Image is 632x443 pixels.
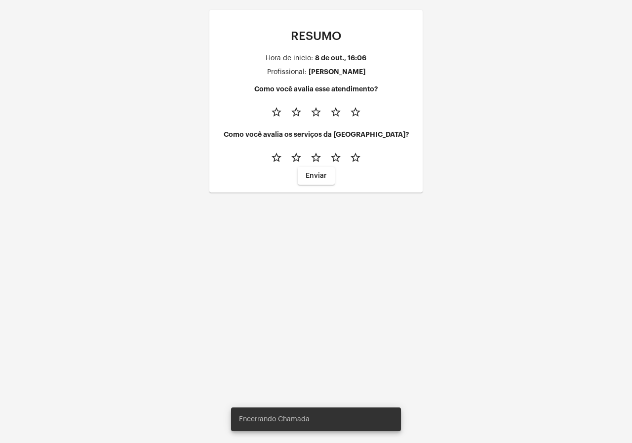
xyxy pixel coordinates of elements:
mat-icon: star_border [310,106,322,118]
mat-icon: star_border [290,106,302,118]
mat-icon: star_border [350,106,361,118]
div: [PERSON_NAME] [309,68,365,76]
div: Profissional: [267,69,307,76]
mat-icon: star_border [290,152,302,163]
span: Encerrando Chamada [239,414,310,424]
button: Enviar [298,167,335,185]
div: Hora de inicio: [266,55,313,62]
span: Enviar [306,172,327,179]
mat-icon: star_border [330,152,342,163]
div: 8 de out., 16:06 [315,54,366,62]
mat-icon: star_border [310,152,322,163]
h4: Como você avalia os serviços da [GEOGRAPHIC_DATA]? [217,131,415,138]
mat-icon: star_border [330,106,342,118]
mat-icon: star_border [271,152,282,163]
mat-icon: star_border [350,152,361,163]
h4: Como você avalia esse atendimento? [217,85,415,93]
mat-icon: star_border [271,106,282,118]
p: RESUMO [217,30,415,42]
